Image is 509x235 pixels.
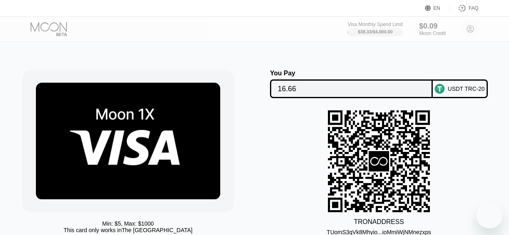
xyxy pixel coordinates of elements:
[448,86,485,92] div: USDT TRC-20
[476,202,502,228] iframe: Button to launch messaging window, conversation in progress
[354,218,404,226] div: TRON ADDRESS
[450,4,478,12] div: FAQ
[347,22,403,27] div: Visa Monthly Spend Limit
[347,22,403,36] div: Visa Monthly Spend Limit$38.33/$4,000.00
[425,4,450,12] div: EN
[469,5,478,11] div: FAQ
[358,29,393,34] div: $38.33 / $4,000.00
[270,70,433,77] div: You Pay
[64,227,193,233] div: This card only works in The [GEOGRAPHIC_DATA]
[102,220,154,227] div: Min: $ 5 , Max: $ 1000
[263,70,495,98] div: You PayUSDT TRC-20
[434,5,440,11] div: EN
